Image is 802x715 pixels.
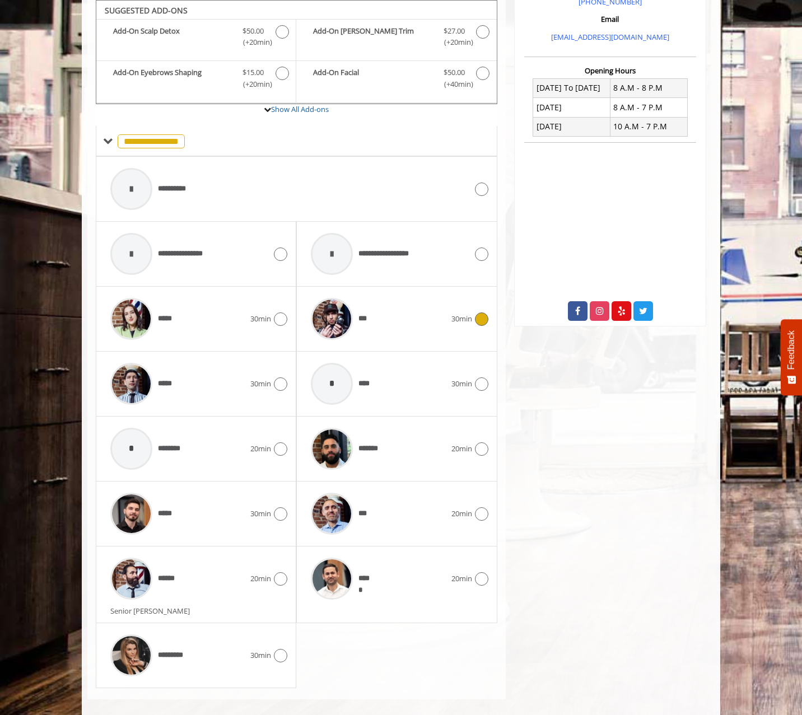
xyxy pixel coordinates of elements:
td: [DATE] [533,117,610,136]
td: 8 A.M - 7 P.M [610,98,687,117]
h3: Email [527,15,693,23]
button: Feedback - Show survey [781,319,802,395]
span: 30min [250,313,271,325]
label: Add-On Eyebrows Shaping [102,67,290,93]
a: Show All Add-ons [271,104,329,114]
span: 20min [250,443,271,455]
span: 30min [451,378,472,390]
td: [DATE] To [DATE] [533,78,610,97]
span: 20min [451,443,472,455]
span: 30min [250,378,271,390]
span: 30min [250,649,271,661]
span: $27.00 [444,25,465,37]
b: Add-On [PERSON_NAME] Trim [313,25,432,49]
span: (+40min ) [437,78,470,90]
label: Add-On Facial [302,67,491,93]
td: 10 A.M - 7 P.M [610,117,687,136]
h3: Opening Hours [524,67,696,74]
b: SUGGESTED ADD-ONS [105,5,188,16]
span: Senior [PERSON_NAME] [110,606,195,616]
a: [EMAIL_ADDRESS][DOMAIN_NAME] [551,32,669,42]
b: Add-On Eyebrows Shaping [113,67,231,90]
span: 20min [451,573,472,585]
label: Add-On Scalp Detox [102,25,290,52]
span: 30min [250,508,271,520]
td: 8 A.M - 8 P.M [610,78,687,97]
span: (+20min ) [237,36,270,48]
span: (+20min ) [437,36,470,48]
b: Add-On Scalp Detox [113,25,231,49]
label: Add-On Beard Trim [302,25,491,52]
b: Add-On Facial [313,67,432,90]
span: 20min [250,573,271,585]
span: (+20min ) [237,78,270,90]
td: [DATE] [533,98,610,117]
span: $50.00 [444,67,465,78]
span: Feedback [786,330,796,370]
span: 30min [451,313,472,325]
span: $50.00 [243,25,264,37]
span: $15.00 [243,67,264,78]
span: 20min [451,508,472,520]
